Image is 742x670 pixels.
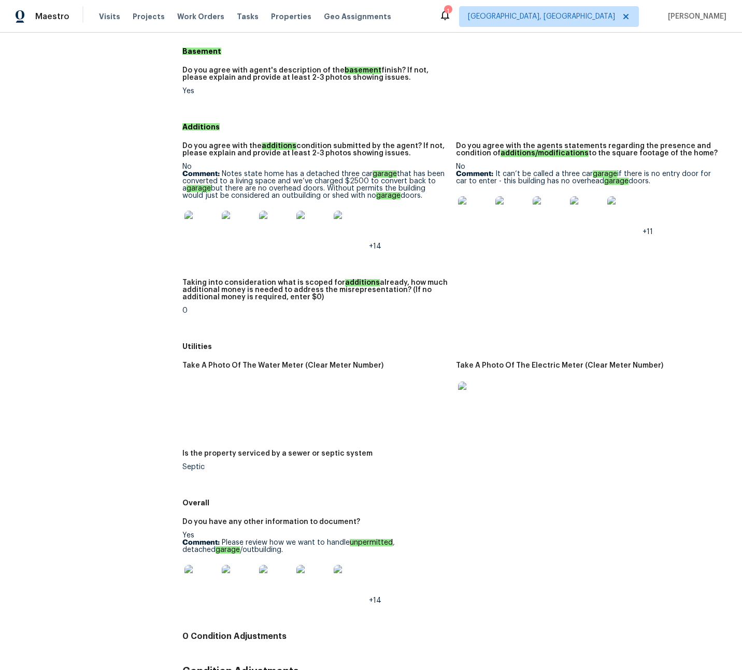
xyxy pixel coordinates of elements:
span: Visits [99,11,120,22]
em: Additions [182,123,220,130]
span: Geo Assignments [324,11,391,22]
span: [PERSON_NAME] [664,11,726,22]
h5: Do you agree with the condition submitted by the agent? If not, please explain and provide at lea... [182,142,448,157]
h5: Take A Photo Of The Water Meter (Clear Meter Number) [182,362,383,369]
b: Comment: [456,170,493,178]
span: +14 [369,597,381,604]
div: No [182,163,448,250]
em: additions [345,279,380,286]
span: +14 [369,243,381,250]
em: Basement [182,48,221,55]
em: garage [376,192,401,199]
em: garage [604,178,629,185]
b: Comment: [182,539,220,546]
em: garage [187,185,211,192]
em: basement [345,67,381,74]
div: Yes [182,88,448,95]
span: Maestro [35,11,69,22]
h5: Do you agree with the agents statements regarding the presence and condition of to the square foo... [456,142,721,157]
p: It can’t be called a three car if there is no entry door for car to enter - this building has no ... [456,170,721,185]
span: Work Orders [177,11,224,22]
div: 1 [444,6,451,17]
em: unpermitted [350,539,393,546]
span: Tasks [237,13,259,20]
h5: Take A Photo Of The Electric Meter (Clear Meter Number) [456,362,663,369]
b: Comment: [182,170,220,178]
p: Please review how we want to handle , detached /outbuilding. [182,539,448,554]
em: additions [262,142,296,150]
div: Yes [182,532,448,604]
span: Properties [271,11,311,22]
h4: 0 Condition Adjustments [182,631,730,642]
em: garage [373,170,397,178]
span: [GEOGRAPHIC_DATA], [GEOGRAPHIC_DATA] [468,11,615,22]
h5: Utilities [182,341,730,352]
h5: Do you agree with agent's description of the finish? If not, please explain and provide at least ... [182,67,448,81]
div: 0 [182,307,448,314]
em: garage [593,170,617,178]
span: +11 [643,228,653,236]
h5: Do you have any other information to document? [182,518,360,526]
h5: Overall [182,498,730,508]
span: Projects [133,11,165,22]
p: Notes state home has a detached three car that has been converted to a living space and we’ve cha... [182,170,448,199]
div: No [456,163,721,236]
em: additions/modifications [501,150,589,157]
em: garage [216,546,240,554]
div: Septic [182,463,448,471]
h5: Is the property serviced by a sewer or septic system [182,450,373,457]
h5: Taking into consideration what is scoped for already, how much additional money is needed to addr... [182,279,448,301]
